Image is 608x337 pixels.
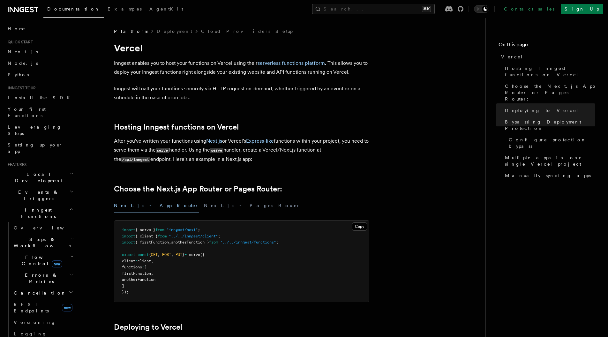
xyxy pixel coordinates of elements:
a: Express-like [246,138,274,144]
a: REST Endpointsnew [11,299,75,317]
a: Node.js [5,57,75,69]
span: GET [151,252,158,257]
a: Sign Up [561,4,603,14]
a: Hosting Inngest functions on Vercel [114,123,239,131]
span: from [209,240,218,244]
span: : [135,259,138,263]
span: REST Endpoints [14,302,49,313]
span: "../../inngest/functions" [220,240,276,244]
button: Toggle dark mode [474,5,489,13]
span: Leveraging Steps [8,124,62,136]
button: Steps & Workflows [11,234,75,251]
a: Python [5,69,75,80]
span: ({ [200,252,205,257]
button: Next.js - App Router [114,198,199,213]
span: Configure protection bypass [509,137,595,149]
a: Deploying to Vercel [114,323,182,332]
a: Deployment [157,28,192,34]
span: , [171,252,173,257]
a: Home [5,23,75,34]
span: Manually syncing apps [505,172,591,179]
span: Home [8,26,26,32]
span: new [52,260,62,267]
span: Install the SDK [8,95,74,100]
span: export [122,252,135,257]
span: Next.js [8,49,38,54]
p: Inngest enables you to host your functions on Vercel using their . This allows you to deploy your... [114,59,369,77]
span: Features [5,162,26,167]
a: serverless functions platform [258,60,325,66]
span: serve [189,252,200,257]
span: Local Development [5,171,70,184]
span: new [62,304,72,311]
span: ; [276,240,278,244]
button: Errors & Retries [11,269,75,287]
button: Copy [352,222,367,231]
a: Next.js [5,46,75,57]
span: Inngest tour [5,86,36,91]
span: Documentation [47,6,100,11]
span: } [182,252,184,257]
span: Events & Triggers [5,189,70,202]
span: from [158,234,167,238]
span: Python [8,72,31,77]
h1: Vercel [114,42,369,54]
code: serve [156,148,169,153]
button: Cancellation [11,287,75,299]
a: Multiple apps in one single Vercel project [502,152,595,170]
button: Flow Controlnew [11,251,75,269]
span: Setting up your app [8,142,63,154]
span: Hosting Inngest functions on Vercel [505,65,595,78]
span: anotherFunction } [171,240,209,244]
a: Next.js [206,138,222,144]
button: Events & Triggers [5,186,75,204]
a: Deploying to Vercel [502,105,595,116]
span: }); [122,290,129,294]
a: Setting up your app [5,139,75,157]
span: Multiple apps in one single Vercel project [505,154,595,167]
span: firstFunction [122,271,151,276]
a: Contact sales [500,4,558,14]
span: import [122,228,135,232]
code: /api/inngest [121,157,150,162]
span: import [122,234,135,238]
a: Documentation [43,2,104,18]
a: Install the SDK [5,92,75,103]
a: Overview [11,222,75,234]
a: Cloud Providers Setup [201,28,293,34]
span: Your first Functions [8,107,46,118]
span: import [122,240,135,244]
a: Bypassing Deployment Protection [502,116,595,134]
span: Inngest Functions [5,207,69,220]
a: AgentKit [146,2,187,17]
kbd: ⌘K [422,6,431,12]
span: Bypassing Deployment Protection [505,119,595,131]
span: anotherFunction [122,277,155,282]
span: Flow Control [11,254,70,267]
p: After you've written your functions using or Vercel's functions within your project, you need to ... [114,137,369,164]
span: Deploying to Vercel [505,107,579,114]
span: Overview [14,225,79,230]
span: Errors & Retries [11,272,69,285]
span: "inngest/next" [167,228,198,232]
span: POST [162,252,171,257]
a: Leveraging Steps [5,121,75,139]
span: ; [218,234,220,238]
code: serve [210,148,223,153]
span: functions [122,265,142,269]
button: Inngest Functions [5,204,75,222]
span: client [122,259,135,263]
span: Quick start [5,40,33,45]
span: Vercel [501,54,523,60]
span: [ [144,265,146,269]
span: client [138,259,151,263]
span: ] [122,284,124,288]
a: Choose the Next.js App Router or Pages Router: [114,184,282,193]
span: { firstFunction [135,240,169,244]
span: , [158,252,160,257]
span: = [184,252,187,257]
span: { serve } [135,228,155,232]
span: Platform [114,28,148,34]
button: Search...⌘K [312,4,435,14]
span: , [169,240,171,244]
